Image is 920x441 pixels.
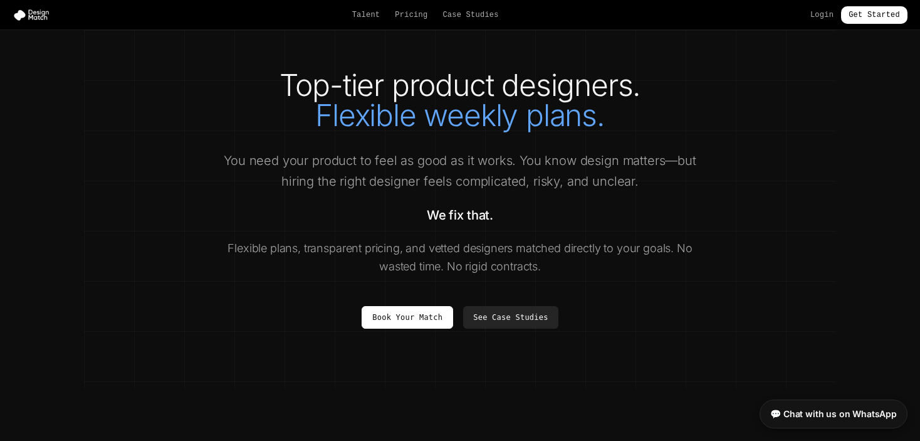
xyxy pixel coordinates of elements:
[395,10,427,20] a: Pricing
[219,239,701,276] p: Flexible plans, transparent pricing, and vetted designers matched directly to your goals. No wast...
[109,70,811,130] h1: Top-tier product designers.
[219,151,701,191] p: You need your product to feel as good as it works. You know design matters—but hiring the right d...
[315,97,605,134] span: Flexible weekly plans.
[760,400,907,428] a: 💬 Chat with us on WhatsApp
[810,10,834,20] a: Login
[13,9,55,21] img: Design Match
[352,10,380,20] a: Talent
[219,206,701,224] p: We fix that.
[841,6,907,24] a: Get Started
[463,306,558,329] a: See Case Studies
[362,306,453,329] a: Book Your Match
[442,10,498,20] a: Case Studies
